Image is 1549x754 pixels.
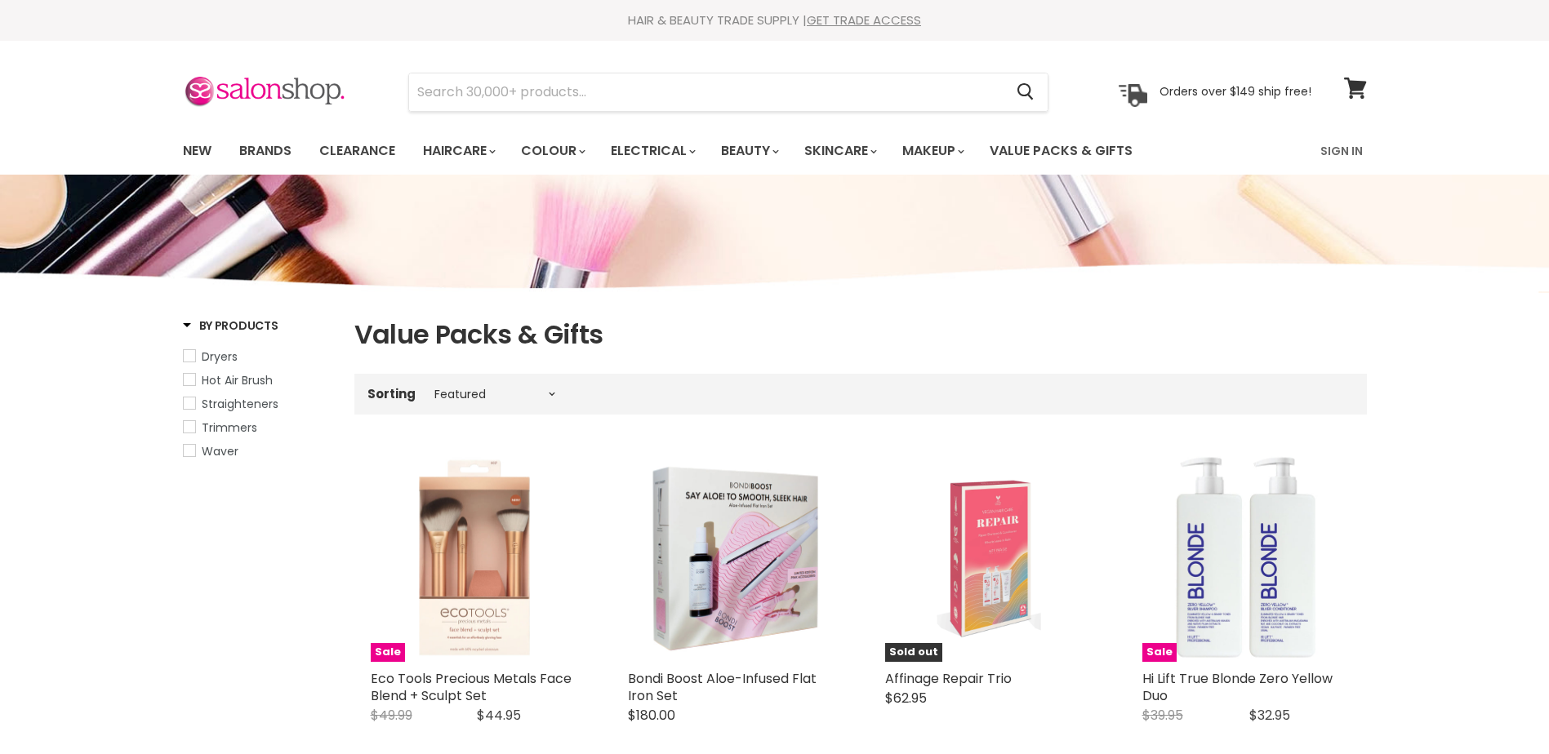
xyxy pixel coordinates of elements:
[183,395,334,413] a: Straighteners
[371,643,405,662] span: Sale
[354,317,1367,352] h1: Value Packs & Gifts
[183,348,334,366] a: Dryers
[509,134,595,168] a: Colour
[885,454,1093,662] a: Affinage Repair Trio Affinage Repair Trio Sold out
[885,643,942,662] span: Sold out
[371,454,579,662] a: Eco Tools Precious Metals Face Blend + Sculpt Set Eco Tools Precious Metals Face Blend + Sculpt S...
[1004,73,1048,111] button: Search
[202,348,238,365] span: Dryers
[709,134,789,168] a: Beauty
[1160,84,1311,99] p: Orders over $149 ship free!
[227,134,304,168] a: Brands
[628,669,817,705] a: Bondi Boost Aloe-Infused Flat Iron Set
[171,127,1228,175] ul: Main menu
[202,396,278,412] span: Straighteners
[162,127,1387,175] nav: Main
[183,371,334,389] a: Hot Air Brush
[1142,454,1351,662] a: Hi Lift True Blonde Zero Yellow Duo Sale
[807,11,921,29] a: GET TRADE ACCESS
[409,73,1004,111] input: Search
[1311,134,1373,168] a: Sign In
[977,134,1145,168] a: Value Packs & Gifts
[628,706,675,725] span: $180.00
[885,669,1012,688] a: Affinage Repair Trio
[792,134,887,168] a: Skincare
[937,454,1041,662] img: Affinage Repair Trio
[202,372,273,388] span: Hot Air Brush
[183,317,278,334] h3: By Products
[477,706,521,725] span: $44.95
[371,669,572,705] a: Eco Tools Precious Metals Face Blend + Sculpt Set
[411,134,505,168] a: Haircare
[628,454,836,662] img: Bondi Boost Aloe-Infused Flat Iron Set
[371,454,579,662] img: Eco Tools Precious Metals Face Blend + Sculpt Set
[367,387,416,401] label: Sorting
[599,134,706,168] a: Electrical
[1142,669,1333,705] a: Hi Lift True Blonde Zero Yellow Duo
[183,419,334,437] a: Trimmers
[890,134,974,168] a: Makeup
[1142,643,1177,662] span: Sale
[1142,706,1183,725] span: $39.95
[1249,706,1290,725] span: $32.95
[171,134,224,168] a: New
[307,134,407,168] a: Clearance
[408,73,1048,112] form: Product
[202,419,257,436] span: Trimmers
[183,442,334,460] a: Waver
[885,689,927,707] span: $62.95
[1142,454,1351,662] img: Hi Lift True Blonde Zero Yellow Duo
[162,12,1387,29] div: HAIR & BEAUTY TRADE SUPPLY |
[202,443,238,459] span: Waver
[371,706,412,725] span: $49.99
